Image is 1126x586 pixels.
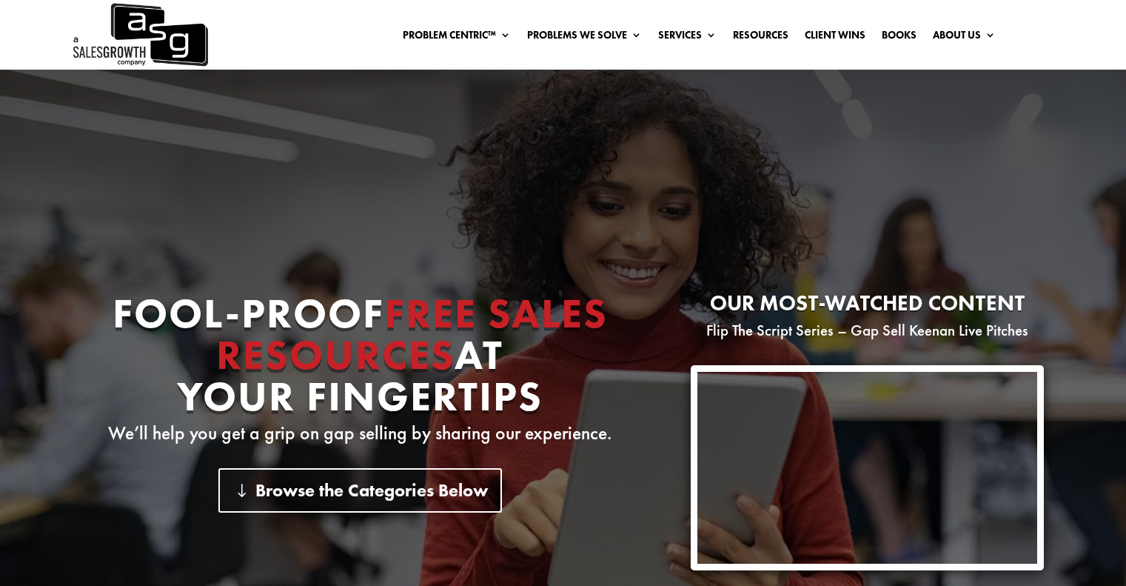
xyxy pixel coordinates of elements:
a: Services [658,30,717,46]
h1: Fool-proof At Your Fingertips [82,293,638,424]
p: We’ll help you get a grip on gap selling by sharing our experience. [82,424,638,442]
a: Client Wins [805,30,865,46]
span: Free Sales Resources [216,287,608,382]
a: Problem Centric™ [403,30,511,46]
a: Resources [733,30,788,46]
a: About Us [933,30,996,46]
h2: Our most-watched content [691,293,1044,322]
a: Browse the Categories Below [218,468,502,512]
p: Flip The Script Series – Gap Sell Keenan Live Pitches [691,322,1044,339]
a: Books [882,30,916,46]
iframe: YouTube video player [697,372,1037,563]
a: Problems We Solve [527,30,642,46]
